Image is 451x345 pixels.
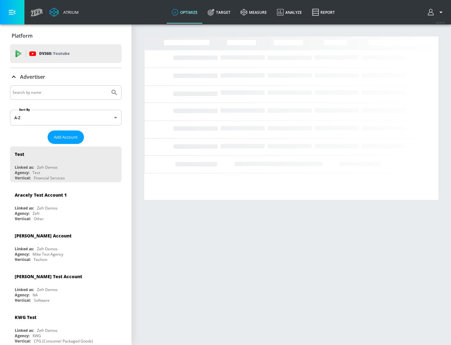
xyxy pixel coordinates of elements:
[15,328,34,333] div: Linked as:
[436,21,445,24] span: v 4.24.0
[10,269,122,305] div: [PERSON_NAME] Test AccountLinked as:Zefr DemosAgency:NAVertical:Software
[15,338,31,344] div: Vertical:
[33,211,40,216] div: Zefr
[15,298,31,303] div: Vertical:
[15,216,31,221] div: Vertical:
[15,175,31,181] div: Vertical:
[34,175,65,181] div: Financial Services
[34,216,44,221] div: Other
[37,287,58,292] div: Zefr Demos
[33,333,41,338] div: KWG
[37,328,58,333] div: Zefr Demos
[167,1,203,24] a: optimize
[33,252,63,257] div: Mike Test Agency
[10,146,122,182] div: TestLinked as:Zefr DemosAgency:TestVertical:Financial Services
[15,287,34,292] div: Linked as:
[272,1,307,24] a: Analyze
[15,211,29,216] div: Agency:
[37,205,58,211] div: Zefr Demos
[15,292,29,298] div: Agency:
[33,170,40,175] div: Test
[15,192,67,198] div: Aracely Test Account 1
[10,187,122,223] div: Aracely Test Account 1Linked as:Zefr DemosAgency:ZefrVertical:Other
[34,257,47,262] div: Fashion
[37,246,58,252] div: Zefr Demos
[10,27,122,45] div: Platform
[236,1,272,24] a: measure
[307,1,340,24] a: Report
[15,151,24,157] div: Test
[10,110,122,125] div: A-Z
[10,228,122,264] div: [PERSON_NAME] AccountLinked as:Zefr DemosAgency:Mike Test AgencyVertical:Fashion
[203,1,236,24] a: Target
[54,134,78,141] span: Add Account
[15,165,34,170] div: Linked as:
[34,338,93,344] div: CPG (Consumer Packaged Goods)
[48,130,84,144] button: Add Account
[12,32,33,39] p: Platform
[20,73,45,80] p: Advertiser
[15,205,34,211] div: Linked as:
[15,246,34,252] div: Linked as:
[10,68,122,86] div: Advertiser
[15,314,36,320] div: KWG Test
[15,257,31,262] div: Vertical:
[61,9,79,15] div: Atrium
[15,333,29,338] div: Agency:
[13,88,107,97] input: Search by name
[34,298,49,303] div: Software
[37,165,58,170] div: Zefr Demos
[18,108,31,112] label: Sort By
[33,292,38,298] div: NA
[39,50,70,57] p: DV360:
[49,8,79,17] a: Atrium
[15,233,71,239] div: [PERSON_NAME] Account
[15,252,29,257] div: Agency:
[10,44,122,63] div: DV360: Youtube
[53,50,70,57] p: Youtube
[15,273,82,279] div: [PERSON_NAME] Test Account
[15,170,29,175] div: Agency:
